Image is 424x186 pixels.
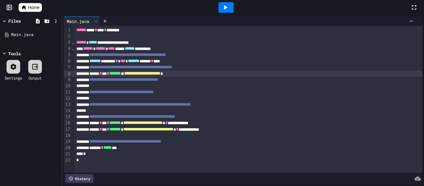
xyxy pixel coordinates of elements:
div: 9 [64,77,71,83]
div: Tools [8,50,21,57]
div: 20 [64,145,71,151]
div: 13 [64,102,71,108]
div: 7 [64,64,71,70]
div: 17 [64,126,71,133]
span: Fold line [71,46,74,51]
div: 4 [64,46,71,52]
div: Files [8,18,21,24]
div: 12 [64,95,71,102]
div: 11 [64,89,71,95]
div: 18 [64,133,71,139]
div: Settings [5,75,22,81]
div: Main.java [11,32,60,38]
div: 8 [64,70,71,77]
a: Home [19,3,42,12]
div: 2 [64,33,71,39]
div: History [65,174,93,183]
span: Fold line [71,40,74,45]
div: 14 [64,108,71,114]
div: 1 [64,27,71,33]
div: Main.java [64,18,92,25]
div: 22 [64,157,71,163]
div: Main.java [64,16,100,26]
div: 16 [64,120,71,126]
div: 15 [64,114,71,120]
span: Home [28,4,39,11]
div: 6 [64,58,71,64]
div: 5 [64,52,71,58]
div: 19 [64,138,71,145]
div: 3 [64,39,71,46]
div: 21 [64,151,71,157]
div: Output [29,75,42,81]
div: 10 [64,83,71,89]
